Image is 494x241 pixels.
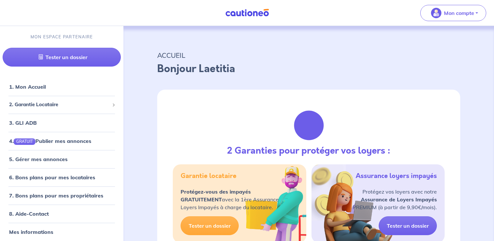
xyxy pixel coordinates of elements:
[3,134,121,147] div: 4.GRATUITPublier mes annonces
[9,192,103,199] a: 7. Bons plans pour mes propriétaires
[9,229,53,235] a: Mes informations
[3,80,121,93] div: 1. Mon Accueil
[444,9,474,17] p: Mon compte
[3,153,121,166] div: 5. Gérer mes annonces
[9,101,109,108] span: 2. Garantie Locataire
[3,189,121,202] div: 7. Bons plans pour mes propriétaires
[379,216,437,235] a: Tester un dossier
[3,207,121,220] div: 8. Aide-Contact
[9,210,49,217] a: 8. Aide-Contact
[9,138,91,144] a: 4.GRATUITPublier mes annonces
[3,171,121,184] div: 6. Bons plans pour mes locataires
[3,48,121,67] a: Tester un dossier
[31,34,93,40] p: MON ESPACE PARTENAIRE
[3,116,121,129] div: 3. GLI ADB
[223,9,272,17] img: Cautioneo
[291,108,326,143] img: justif-loupe
[420,5,486,21] button: illu_account_valid_menu.svgMon compte
[353,188,437,211] p: Protégez vos loyers avec notre PREMIUM (à partir de 9,90€/mois).
[227,146,390,157] h3: 2 Garanties pour protéger vos loyers :
[157,61,460,77] p: Bonjour Laetitia
[9,83,46,90] a: 1. Mon Accueil
[9,120,37,126] a: 3. GLI ADB
[431,8,441,18] img: illu_account_valid_menu.svg
[181,188,251,203] strong: Protégez-vous des impayés GRATUITEMENT
[3,98,121,111] div: 2. Garantie Locataire
[181,172,236,180] h5: Garantie locataire
[9,174,95,181] a: 6. Bons plans pour mes locataires
[361,196,437,203] strong: Assurance de Loyers Impayés
[181,188,279,211] p: avec la 1ère Assurance Loyers Impayés à charge du locataire.
[356,172,437,180] h5: Assurance loyers impayés
[9,156,68,162] a: 5. Gérer mes annonces
[181,216,239,235] a: Tester un dossier
[157,49,460,61] p: ACCUEIL
[3,225,121,238] div: Mes informations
